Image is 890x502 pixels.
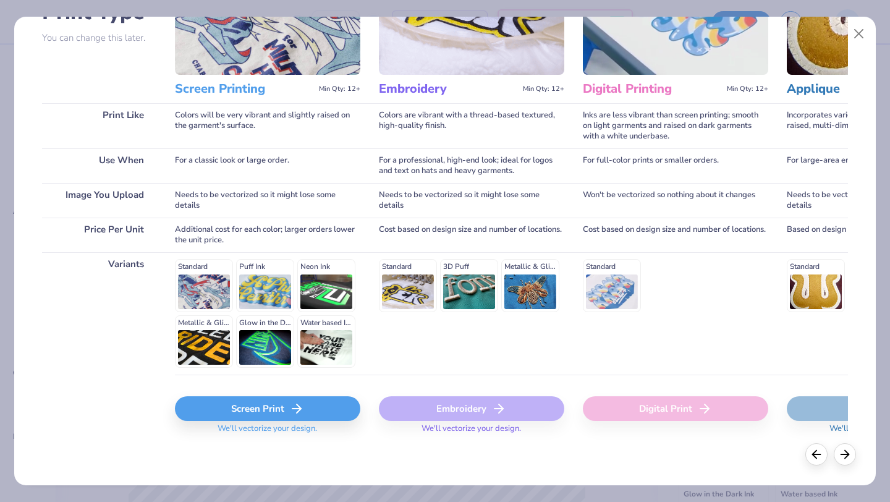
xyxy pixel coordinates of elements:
[583,81,722,97] h3: Digital Printing
[42,148,156,183] div: Use When
[175,81,314,97] h3: Screen Printing
[42,103,156,148] div: Print Like
[175,148,360,183] div: For a classic look or large order.
[319,85,360,93] span: Min Qty: 12+
[583,183,768,218] div: Won't be vectorized so nothing about it changes
[379,103,564,148] div: Colors are vibrant with a thread-based textured, high-quality finish.
[583,103,768,148] div: Inks are less vibrant than screen printing; smooth on light garments and raised on dark garments ...
[379,148,564,183] div: For a professional, high-end look; ideal for logos and text on hats and heavy garments.
[175,396,360,421] div: Screen Print
[417,423,526,441] span: We'll vectorize your design.
[213,423,322,441] span: We'll vectorize your design.
[583,148,768,183] div: For full-color prints or smaller orders.
[379,183,564,218] div: Needs to be vectorized so it might lose some details
[42,33,156,43] p: You can change this later.
[42,218,156,252] div: Price Per Unit
[583,396,768,421] div: Digital Print
[175,183,360,218] div: Needs to be vectorized so it might lose some details
[175,103,360,148] div: Colors will be very vibrant and slightly raised on the garment's surface.
[379,218,564,252] div: Cost based on design size and number of locations.
[379,396,564,421] div: Embroidery
[523,85,564,93] span: Min Qty: 12+
[583,218,768,252] div: Cost based on design size and number of locations.
[175,218,360,252] div: Additional cost for each color; larger orders lower the unit price.
[42,183,156,218] div: Image You Upload
[42,252,156,375] div: Variants
[379,81,518,97] h3: Embroidery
